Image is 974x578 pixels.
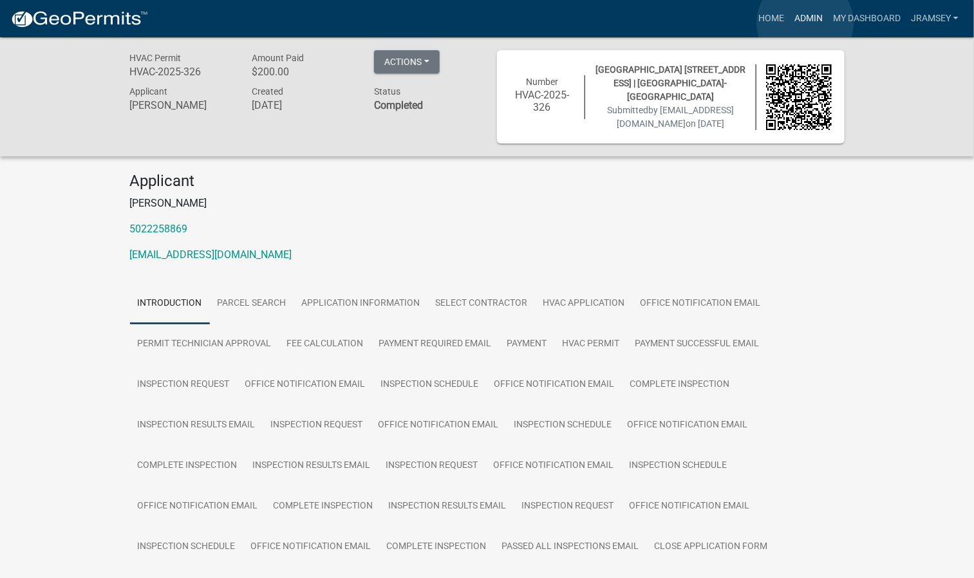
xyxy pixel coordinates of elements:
[130,248,292,261] a: [EMAIL_ADDRESS][DOMAIN_NAME]
[620,405,756,446] a: Office Notification Email
[622,445,735,487] a: Inspection Schedule
[210,283,294,324] a: Parcel search
[130,172,845,191] h4: Applicant
[379,445,486,487] a: Inspection Request
[617,105,734,129] span: by [EMAIL_ADDRESS][DOMAIN_NAME]
[607,105,734,129] span: Submitted on [DATE]
[374,86,400,97] span: Status
[753,6,789,31] a: Home
[130,324,279,365] a: Permit Technician Approval
[622,486,758,527] a: Office Notification Email
[252,86,283,97] span: Created
[374,50,440,73] button: Actions
[266,486,381,527] a: Complete Inspection
[130,486,266,527] a: Office Notification Email
[238,364,373,406] a: Office Notification Email
[536,283,633,324] a: HVAC Application
[486,445,622,487] a: Office Notification Email
[130,53,182,63] span: HVAC Permit
[487,364,623,406] a: Office Notification Email
[252,66,355,78] h6: $200.00
[252,99,355,111] h6: [DATE]
[514,486,622,527] a: Inspection Request
[428,283,536,324] a: Select contractor
[130,99,233,111] h6: [PERSON_NAME]
[555,324,628,365] a: HVAC Permit
[789,6,828,31] a: Admin
[379,527,494,568] a: Complete Inspection
[494,527,647,568] a: Passed All Inspections Email
[294,283,428,324] a: Application Information
[906,6,964,31] a: jramsey
[381,486,514,527] a: Inspection Results Email
[245,445,379,487] a: Inspection Results Email
[130,405,263,446] a: Inspection Results Email
[373,364,487,406] a: Inspection Schedule
[510,89,576,113] h6: HVAC-2025-326
[647,527,776,568] a: Close Application Form
[526,77,558,87] span: Number
[130,364,238,406] a: Inspection Request
[130,445,245,487] a: Complete Inspection
[633,283,769,324] a: Office Notification Email
[628,324,767,365] a: Payment Successful Email
[371,405,507,446] a: Office Notification Email
[371,324,500,365] a: Payment Required Email
[507,405,620,446] a: Inspection Schedule
[243,527,379,568] a: Office Notification Email
[263,405,371,446] a: Inspection Request
[130,196,845,211] p: [PERSON_NAME]
[252,53,304,63] span: Amount Paid
[130,66,233,78] h6: HVAC-2025-326
[623,364,738,406] a: Complete Inspection
[500,324,555,365] a: Payment
[130,223,188,235] a: 5022258869
[279,324,371,365] a: Fee Calculation
[130,527,243,568] a: Inspection Schedule
[374,99,423,111] strong: Completed
[766,64,832,130] img: QR code
[828,6,906,31] a: My Dashboard
[130,283,210,324] a: Introduction
[130,86,168,97] span: Applicant
[595,64,745,102] span: [GEOGRAPHIC_DATA] [STREET_ADDRESS] | [GEOGRAPHIC_DATA]-[GEOGRAPHIC_DATA]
